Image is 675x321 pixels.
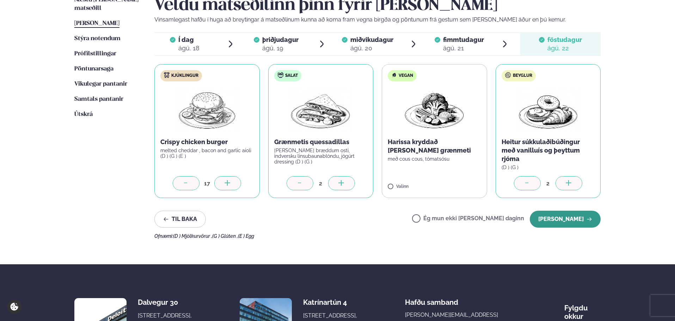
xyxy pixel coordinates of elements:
[154,211,206,228] button: Til baka
[399,73,413,79] span: Vegan
[238,233,254,239] span: (E ) Egg
[274,138,368,146] p: Grænmetis quessadillas
[547,44,582,53] div: ágú. 22
[154,233,601,239] div: Ofnæmi:
[388,156,481,162] p: með cous cous, tómatsósu
[74,20,119,26] span: [PERSON_NAME]
[74,19,119,28] a: [PERSON_NAME]
[564,298,601,321] div: Fylgdu okkur
[262,44,299,53] div: ágú. 19
[517,87,579,132] img: Croissant.png
[391,72,397,78] img: Vegan.svg
[405,292,458,307] span: Hafðu samband
[160,138,254,146] p: Crispy chicken burger
[74,95,123,104] a: Samtals pantanir
[262,36,299,43] span: þriðjudagur
[173,233,212,239] span: (D ) Mjólkurvörur ,
[164,72,170,78] img: chicken.svg
[212,233,238,239] span: (G ) Glúten ,
[178,36,200,44] span: Í dag
[74,36,121,42] span: Stýra notendum
[74,35,121,43] a: Stýra notendum
[176,87,238,132] img: Hamburger.png
[505,72,511,78] img: bagle-new-16px.svg
[74,80,127,88] a: Vikulegar pantanir
[278,72,283,78] img: salad.svg
[74,111,93,117] span: Útskrá
[171,73,198,79] span: Kjúklingur
[350,44,393,53] div: ágú. 20
[443,44,484,53] div: ágú. 21
[290,87,352,132] img: Quesadilla.png
[74,96,123,102] span: Samtals pantanir
[74,65,113,73] a: Pöntunarsaga
[350,36,393,43] span: miðvikudagur
[502,165,595,170] p: (D ) (G )
[74,110,93,119] a: Útskrá
[285,73,298,79] span: Salat
[74,50,116,58] a: Prófílstillingar
[154,16,601,24] p: Vinsamlegast hafðu í huga að breytingar á matseðlinum kunna að koma fram vegna birgða og pöntunum...
[178,44,200,53] div: ágú. 18
[200,179,214,187] div: 17
[138,298,194,307] div: Dalvegur 30
[513,73,532,79] span: Beyglur
[313,179,328,187] div: 2
[303,298,359,307] div: Katrínartún 4
[443,36,484,43] span: fimmtudagur
[403,87,465,132] img: Vegan.png
[74,51,116,57] span: Prófílstillingar
[74,81,127,87] span: Vikulegar pantanir
[388,138,481,155] p: Harissa kryddað [PERSON_NAME] grænmeti
[502,138,595,163] p: Heitur súkkulaðibúðingur með vanilluís og þeyttum rjóma
[160,148,254,159] p: melted cheddar , bacon and garlic aioli (D ) (G ) (E )
[74,66,113,72] span: Pöntunarsaga
[541,179,556,187] div: 2
[7,300,22,314] a: Cookie settings
[547,36,582,43] span: föstudagur
[274,148,368,165] p: [PERSON_NAME] bræddum osti, indversku linsubaunablöndu, jógúrt dressing (D ) (G )
[530,211,601,228] button: [PERSON_NAME]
